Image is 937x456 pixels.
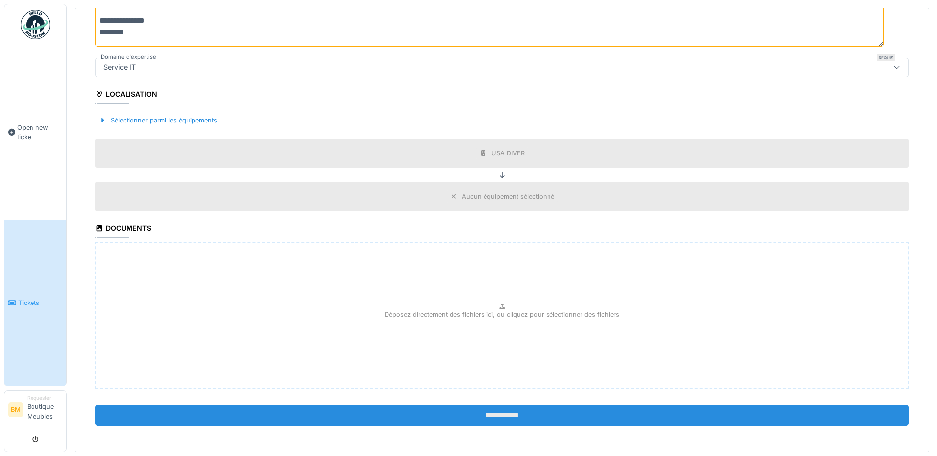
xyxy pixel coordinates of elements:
p: Déposez directement des fichiers ici, ou cliquez pour sélectionner des fichiers [385,310,619,319]
a: BM RequesterBoutique Meubles [8,395,63,427]
a: Open new ticket [4,45,66,220]
li: BM [8,402,23,417]
a: Tickets [4,220,66,386]
li: Boutique Meubles [27,395,63,425]
span: Tickets [18,298,63,307]
div: Requis [877,54,895,61]
div: Sélectionner parmi les équipements [95,114,221,127]
div: Requester [27,395,63,402]
div: Aucun équipement sélectionné [462,192,554,201]
div: Documents [95,221,151,238]
div: USA DIVER [491,149,525,158]
div: Localisation [95,87,157,104]
span: Open new ticket [17,123,63,142]
div: Service IT [99,62,140,73]
img: Badge_color-CXgf-gQk.svg [21,10,50,39]
label: Domaine d'expertise [99,53,158,61]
